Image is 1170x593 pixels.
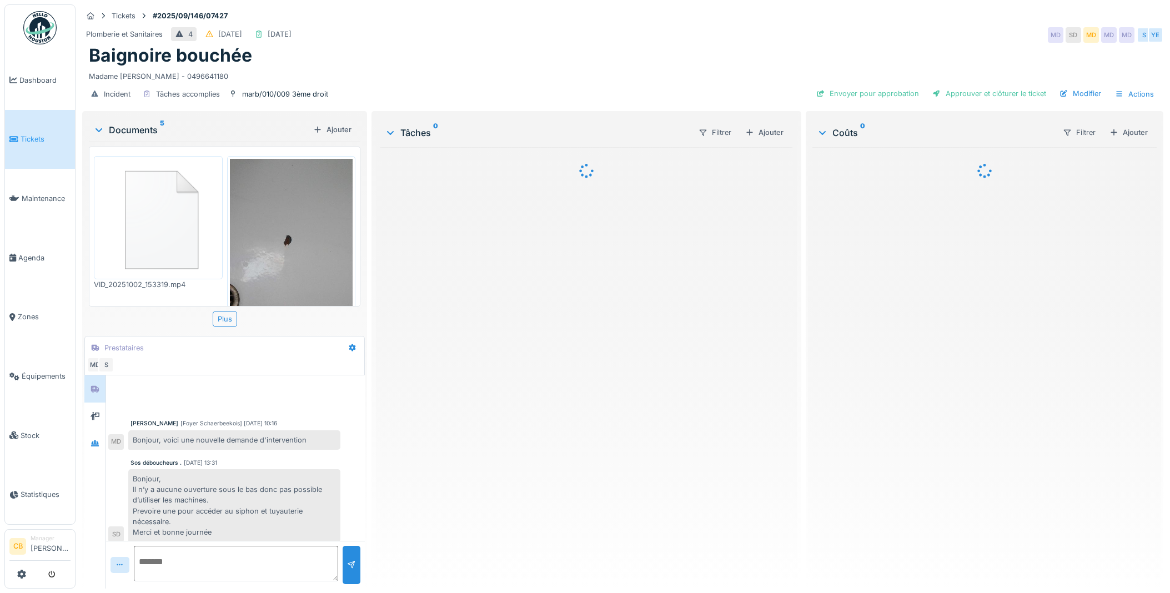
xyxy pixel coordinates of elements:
[268,29,292,39] div: [DATE]
[5,51,75,110] a: Dashboard
[5,465,75,525] a: Statistiques
[108,526,124,542] div: SD
[89,67,1157,82] div: Madame [PERSON_NAME] - 0496641180
[104,343,144,353] div: Prestataires
[93,123,309,137] div: Documents
[184,459,217,467] div: [DATE] 13:31
[928,86,1051,101] div: Approuver et clôturer le ticket
[31,534,71,542] div: Manager
[160,123,164,137] sup: 5
[213,311,237,327] div: Plus
[21,430,71,441] span: Stock
[98,357,114,373] div: S
[242,89,328,99] div: marb/010/009 3ème droit
[18,253,71,263] span: Agenda
[1101,27,1117,43] div: MD
[31,534,71,558] li: [PERSON_NAME]
[18,311,71,322] span: Zones
[5,169,75,228] a: Maintenance
[1105,125,1152,140] div: Ajouter
[5,228,75,288] a: Agenda
[1083,27,1099,43] div: MD
[21,489,71,500] span: Statistiques
[22,371,71,381] span: Équipements
[89,45,252,66] h1: Baignoire bouchée
[741,125,788,140] div: Ajouter
[94,279,223,290] div: VID_20251002_153319.mp4
[86,29,163,39] div: Plomberie et Sanitaires
[1119,27,1134,43] div: MD
[19,75,71,86] span: Dashboard
[21,134,71,144] span: Tickets
[5,346,75,406] a: Équipements
[1137,27,1152,43] div: S
[817,126,1053,139] div: Coûts
[188,29,193,39] div: 4
[218,29,242,39] div: [DATE]
[148,11,232,21] strong: #2025/09/146/07427
[87,357,103,373] div: MD
[694,124,736,140] div: Filtrer
[156,89,220,99] div: Tâches accomplies
[97,159,220,277] img: 84750757-fdcc6f00-afbb-11ea-908a-1074b026b06b.png
[9,538,26,555] li: CB
[433,126,438,139] sup: 0
[230,159,353,323] img: adioy3nsmi4e03gnvrdnzef3vbq4
[5,288,75,347] a: Zones
[1110,86,1159,102] div: Actions
[23,11,57,44] img: Badge_color-CXgf-gQk.svg
[9,534,71,561] a: CB Manager[PERSON_NAME]
[128,430,340,450] div: Bonjour, voici une nouvelle demande d'intervention
[104,89,130,99] div: Incident
[108,434,124,450] div: MD
[5,110,75,169] a: Tickets
[128,469,340,542] div: Bonjour, Il n’y a aucune ouverture sous le bas donc pas possible d’utiliser les machines. Prevoir...
[112,11,135,21] div: Tickets
[812,86,923,101] div: Envoyer pour approbation
[1066,27,1081,43] div: SD
[130,459,182,467] div: Sos déboucheurs .
[5,406,75,465] a: Stock
[309,122,356,137] div: Ajouter
[860,126,865,139] sup: 0
[1148,27,1163,43] div: YE
[1048,27,1063,43] div: MD
[1058,124,1101,140] div: Filtrer
[130,419,178,428] div: [PERSON_NAME]
[180,419,277,428] div: [Foyer Schaerbeekois] [DATE] 10:16
[1055,86,1106,101] div: Modifier
[22,193,71,204] span: Maintenance
[385,126,689,139] div: Tâches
